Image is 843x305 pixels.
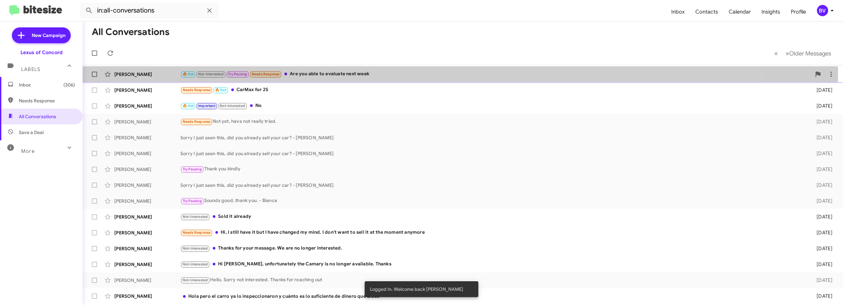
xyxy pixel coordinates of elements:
div: [PERSON_NAME] [114,71,180,78]
span: Save a Deal [19,129,44,136]
div: [DATE] [804,261,838,268]
span: « [774,49,778,57]
button: Next [782,47,835,60]
span: New Campaign [32,32,65,39]
div: [DATE] [804,166,838,173]
span: Try Pausing [183,167,202,171]
div: No [180,102,804,110]
div: [DATE] [804,182,838,188]
input: Search [80,3,219,18]
div: [PERSON_NAME] [114,245,180,252]
div: Sorry I just seen this, did you already sell your car? - [PERSON_NAME] [180,182,804,188]
span: Needs Response [19,97,75,104]
span: Important [198,104,215,108]
a: Insights [756,2,786,21]
button: BV [811,5,836,16]
div: Sorry I just seen this, did you already sell your car? - [PERSON_NAME] [180,150,804,157]
span: Not-Interested [183,246,208,251]
span: Not-Interested [183,215,208,219]
div: Thanks for your message. We are no longer interested. [180,245,804,252]
span: Try Pausing [183,199,202,203]
div: CarMax for 25 [180,86,804,94]
a: New Campaign [12,27,71,43]
span: Older Messages [789,50,831,57]
span: Labels [21,66,40,72]
div: [PERSON_NAME] [114,214,180,220]
span: Not-Interested [183,278,208,282]
nav: Page navigation example [771,47,835,60]
a: Inbox [666,2,690,21]
div: Hi, I still have it but I have changed my mind. I don't want to sell it at the moment anymore [180,229,804,236]
div: Sold it already [180,213,804,220]
span: 🔥 Hot [183,72,194,76]
div: [PERSON_NAME] [114,277,180,284]
div: [DATE] [804,134,838,141]
span: Inbox [19,82,75,88]
span: (306) [63,82,75,88]
a: Profile [786,2,811,21]
span: Not-Interested [183,262,208,266]
h1: All Conversations [92,27,169,37]
span: » [786,49,789,57]
div: Sounds good, thank you. - Bianca [180,197,804,205]
div: [DATE] [804,293,838,299]
span: More [21,148,35,154]
button: Previous [770,47,782,60]
div: Sorry I just seen this, did you already sell your car? - [PERSON_NAME] [180,134,804,141]
div: [DATE] [804,214,838,220]
div: [DATE] [804,277,838,284]
div: Are you able to evaluate next week [180,70,811,78]
span: Needs Response [252,72,280,76]
div: Thank you kindly [180,165,804,173]
div: BV [817,5,828,16]
span: Needs Response [183,230,211,235]
div: [PERSON_NAME] [114,166,180,173]
div: Not yet, have not really tried. [180,118,804,125]
span: 🔥 Hot [215,88,226,92]
span: Not-Interested [198,72,224,76]
div: [DATE] [804,119,838,125]
a: Calendar [723,2,756,21]
div: [PERSON_NAME] [114,293,180,299]
div: [PERSON_NAME] [114,103,180,109]
span: 🔥 Hot [183,104,194,108]
div: [DATE] [804,150,838,157]
div: [DATE] [804,103,838,109]
div: [PERSON_NAME] [114,229,180,236]
div: [PERSON_NAME] [114,87,180,93]
div: Hola pero el carro ya lo inspeccionaron y cuánto es lo suficiente de dinero qué dices [180,293,804,299]
span: Not-Interested [220,104,245,108]
span: Try Pausing [228,72,247,76]
div: [PERSON_NAME] [114,150,180,157]
a: Contacts [690,2,723,21]
div: [DATE] [804,229,838,236]
div: [DATE] [804,198,838,204]
span: Logged In. Welcome back [PERSON_NAME] [370,286,463,292]
span: All Conversations [19,113,56,120]
div: [PERSON_NAME] [114,119,180,125]
div: [PERSON_NAME] [114,261,180,268]
div: Hi [PERSON_NAME], unfortunately the Camary is no longer available. Thanks [180,260,804,268]
div: [DATE] [804,245,838,252]
span: Needs Response [183,119,211,124]
div: [DATE] [804,87,838,93]
div: [PERSON_NAME] [114,182,180,188]
span: Needs Response [183,88,211,92]
div: [PERSON_NAME] [114,134,180,141]
div: [PERSON_NAME] [114,198,180,204]
div: Hello. Sorry not interested. Thanks for reaching out [180,276,804,284]
div: Lexus of Concord [20,49,62,56]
